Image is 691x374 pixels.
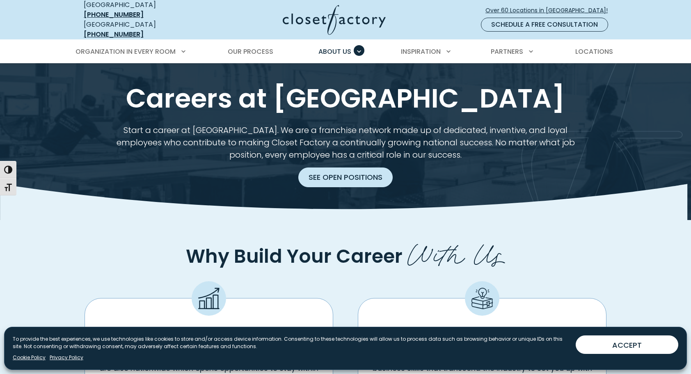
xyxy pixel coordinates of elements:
p: Start a career at [GEOGRAPHIC_DATA]. We are a franchise network made up of dedicated, inventive, ... [105,124,587,161]
a: [PHONE_NUMBER] [84,10,144,19]
span: With Us [407,232,506,271]
span: About Us [318,47,351,56]
h3: Growth Opportunities [165,326,254,335]
h1: Careers at [GEOGRAPHIC_DATA] [82,83,609,114]
span: Organization in Every Room [76,47,176,56]
a: Schedule a Free Consultation [481,18,608,32]
span: Over 60 Locations in [GEOGRAPHIC_DATA]! [485,6,614,15]
span: Our Process [228,47,273,56]
p: To provide the best experiences, we use technologies like cookies to store and/or access device i... [13,335,569,350]
button: ACCEPT [576,335,678,354]
a: Over 60 Locations in [GEOGRAPHIC_DATA]! [485,3,615,18]
span: Why Build Your Career [186,243,403,270]
nav: Primary Menu [70,40,621,63]
a: [PHONE_NUMBER] [84,30,144,39]
h3: Ongoing Training & Support [426,326,538,335]
a: Cookie Policy [13,354,46,361]
img: Closet Factory Logo [283,5,386,35]
span: Locations [575,47,613,56]
span: Inspiration [401,47,441,56]
div: [GEOGRAPHIC_DATA] [84,20,203,39]
a: See Open Positions [298,167,393,187]
a: Privacy Policy [50,354,83,361]
span: Partners [491,47,523,56]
